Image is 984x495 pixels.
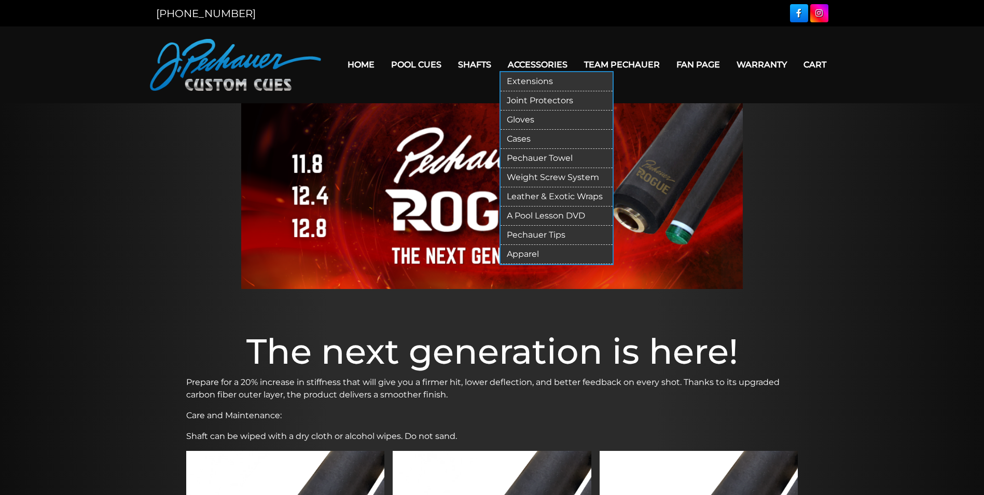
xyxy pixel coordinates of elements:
a: Apparel [501,245,613,264]
h1: The next generation is here! [186,331,798,372]
p: Care and Maintenance: [186,409,798,422]
a: Pool Cues [383,51,450,78]
a: A Pool Lesson DVD [501,207,613,226]
a: Warranty [728,51,795,78]
a: Weight Screw System [501,168,613,187]
a: Pechauer Towel [501,149,613,168]
p: Prepare for a 20% increase in stiffness that will give you a firmer hit, lower deflection, and be... [186,376,798,401]
a: Team Pechauer [576,51,668,78]
a: Home [339,51,383,78]
a: Accessories [500,51,576,78]
img: Pechauer Custom Cues [150,39,321,91]
p: Shaft can be wiped with a dry cloth or alcohol wipes. Do not sand. [186,430,798,443]
a: Extensions [501,72,613,91]
a: Cart [795,51,835,78]
a: Pechauer Tips [501,226,613,245]
a: Cases [501,130,613,149]
a: Gloves [501,111,613,130]
a: Shafts [450,51,500,78]
a: Fan Page [668,51,728,78]
a: [PHONE_NUMBER] [156,7,256,20]
a: Leather & Exotic Wraps [501,187,613,207]
a: Joint Protectors [501,91,613,111]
